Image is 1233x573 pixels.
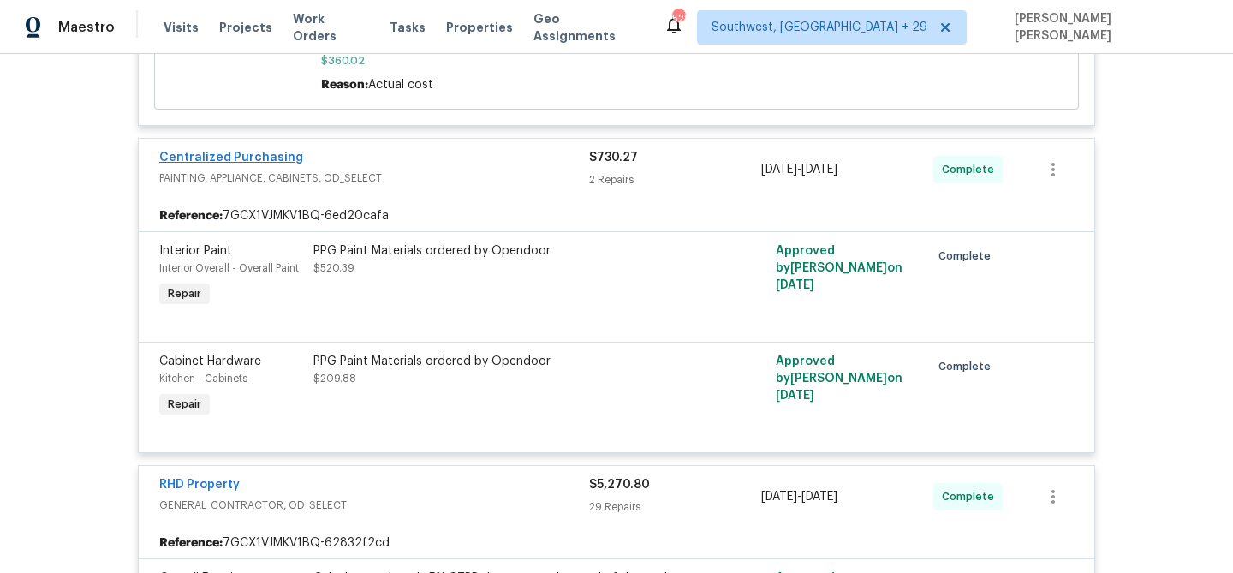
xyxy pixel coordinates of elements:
span: Geo Assignments [533,10,642,45]
span: [DATE] [776,279,814,291]
div: 7GCX1VJMKV1BQ-62832f2cd [139,528,1094,558]
span: [DATE] [801,491,837,503]
div: 2 Repairs [589,171,761,188]
div: PPG Paint Materials ordered by Opendoor [313,242,688,260]
span: Projects [219,19,272,36]
span: Complete [942,488,1001,505]
span: Tasks [390,21,426,33]
span: - [761,161,837,178]
span: [DATE] [776,390,814,402]
span: Repair [161,396,208,413]
span: Southwest, [GEOGRAPHIC_DATA] + 29 [712,19,927,36]
span: [DATE] [801,164,837,176]
span: Cabinet Hardware [159,355,261,367]
span: Complete [942,161,1001,178]
span: [PERSON_NAME] [PERSON_NAME] [1008,10,1207,45]
div: 528 [672,10,684,27]
div: PPG Paint Materials ordered by Opendoor [313,353,688,370]
span: GENERAL_CONTRACTOR, OD_SELECT [159,497,589,514]
b: Reference: [159,534,223,552]
div: 7GCX1VJMKV1BQ-6ed20cafa [139,200,1094,231]
span: Properties [446,19,513,36]
span: Visits [164,19,199,36]
span: [DATE] [761,491,797,503]
span: Maestro [58,19,115,36]
span: Kitchen - Cabinets [159,373,247,384]
a: RHD Property [159,479,240,491]
span: Complete [938,358,998,375]
span: PAINTING, APPLIANCE, CABINETS, OD_SELECT [159,170,589,187]
span: Actual cost [368,79,433,91]
b: Reference: [159,207,223,224]
span: Interior Overall - Overall Paint [159,263,299,273]
span: [DATE] [761,164,797,176]
span: - [761,488,837,505]
span: Approved by [PERSON_NAME] on [776,355,902,402]
span: $209.88 [313,373,356,384]
span: Reason: [321,79,368,91]
span: $520.39 [313,263,354,273]
span: Work Orders [293,10,369,45]
a: Centralized Purchasing [159,152,303,164]
span: Interior Paint [159,245,232,257]
div: 29 Repairs [589,498,761,516]
span: $5,270.80 [589,479,650,491]
span: Repair [161,285,208,302]
span: Approved by [PERSON_NAME] on [776,245,902,291]
span: Complete [938,248,998,265]
span: $360.02 [321,52,913,69]
span: $730.27 [589,152,638,164]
